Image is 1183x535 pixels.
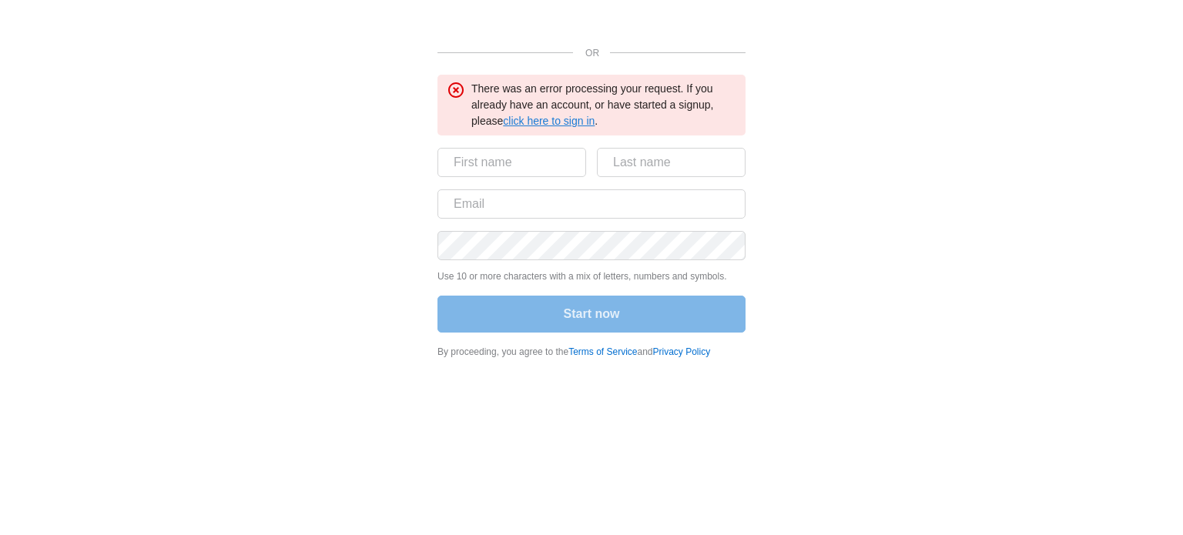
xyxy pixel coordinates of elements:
[585,46,591,60] p: OR
[568,346,637,357] a: Terms of Service
[437,148,586,177] input: First name
[471,81,736,129] div: There was an error processing your request. If you already have an account, or have started a sig...
[437,189,746,219] input: Email
[437,345,746,359] div: By proceeding, you agree to the and
[653,346,711,357] a: Privacy Policy
[503,115,595,127] a: click here to sign in
[437,269,746,283] p: Use 10 or more characters with a mix of letters, numbers and symbols.
[597,148,746,177] input: Last name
